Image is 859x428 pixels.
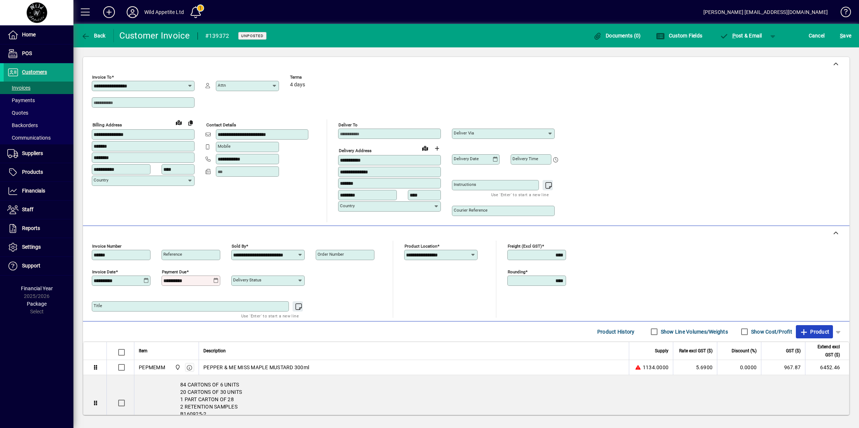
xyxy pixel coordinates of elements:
[173,116,185,128] a: View on map
[591,29,643,42] button: Documents (0)
[4,44,73,63] a: POS
[643,364,668,371] span: 1134.0000
[92,269,116,274] mat-label: Invoice date
[840,33,843,39] span: S
[4,201,73,219] a: Staff
[139,364,165,371] div: PEPMEMM
[22,169,43,175] span: Products
[716,29,766,42] button: Post & Email
[185,117,196,129] button: Copy to Delivery address
[233,277,261,283] mat-label: Delivery status
[678,364,713,371] div: 5.6900
[7,122,38,128] span: Backorders
[173,363,181,371] span: Wild Appetite Ltd
[22,188,45,194] span: Financials
[139,347,148,355] span: Item
[405,244,437,249] mat-label: Product location
[22,69,47,75] span: Customers
[318,252,344,257] mat-label: Order number
[94,177,108,183] mat-label: Country
[805,360,849,375] td: 6452.46
[4,107,73,119] a: Quotes
[732,347,757,355] span: Discount (%)
[4,238,73,256] a: Settings
[92,75,112,80] mat-label: Invoice To
[7,110,28,116] span: Quotes
[809,30,825,42] span: Cancel
[4,132,73,144] a: Communications
[22,150,43,156] span: Suppliers
[419,142,431,154] a: View on map
[290,82,305,88] span: 4 days
[679,347,713,355] span: Rate excl GST ($)
[717,360,761,375] td: 0.0000
[512,156,538,161] mat-label: Delivery time
[4,163,73,181] a: Products
[786,347,801,355] span: GST ($)
[121,6,144,19] button: Profile
[22,244,41,250] span: Settings
[750,328,792,335] label: Show Cost/Profit
[22,206,33,212] span: Staff
[4,257,73,275] a: Support
[290,75,334,80] span: Terms
[454,156,479,161] mat-label: Delivery date
[7,85,30,91] span: Invoices
[807,29,827,42] button: Cancel
[594,325,638,338] button: Product History
[22,32,36,37] span: Home
[119,30,190,42] div: Customer Invoice
[454,182,476,187] mat-label: Instructions
[655,347,668,355] span: Supply
[338,122,358,127] mat-label: Deliver To
[454,130,474,136] mat-label: Deliver via
[659,328,728,335] label: Show Line Volumes/Weights
[4,82,73,94] a: Invoices
[73,29,114,42] app-page-header-button: Back
[431,143,443,154] button: Choose address
[163,252,182,257] mat-label: Reference
[27,301,47,307] span: Package
[4,26,73,44] a: Home
[656,33,702,39] span: Custom Fields
[218,144,231,149] mat-label: Mobile
[22,263,40,269] span: Support
[800,326,829,338] span: Product
[218,83,226,88] mat-label: Attn
[21,285,53,291] span: Financial Year
[79,29,108,42] button: Back
[840,30,851,42] span: ave
[732,33,736,39] span: P
[796,325,833,338] button: Product
[162,269,186,274] mat-label: Payment due
[4,94,73,107] a: Payments
[241,312,299,320] mat-hint: Use 'Enter' to start a new line
[491,190,549,199] mat-hint: Use 'Enter' to start a new line
[593,33,641,39] span: Documents (0)
[508,269,525,274] mat-label: Rounding
[4,219,73,238] a: Reports
[92,244,122,249] mat-label: Invoice number
[144,6,184,18] div: Wild Appetite Ltd
[22,225,40,231] span: Reports
[720,33,762,39] span: ost & Email
[810,343,840,359] span: Extend excl GST ($)
[654,29,704,42] button: Custom Fields
[81,33,106,39] span: Back
[241,33,264,38] span: Unposted
[22,50,32,56] span: POS
[205,30,229,42] div: #139372
[7,97,35,103] span: Payments
[97,6,121,19] button: Add
[7,135,51,141] span: Communications
[838,29,853,42] button: Save
[835,1,850,25] a: Knowledge Base
[4,119,73,132] a: Backorders
[340,203,355,208] mat-label: Country
[703,6,828,18] div: [PERSON_NAME] [EMAIL_ADDRESS][DOMAIN_NAME]
[94,303,102,308] mat-label: Title
[232,244,246,249] mat-label: Sold by
[203,347,226,355] span: Description
[454,208,488,213] mat-label: Courier Reference
[4,182,73,200] a: Financials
